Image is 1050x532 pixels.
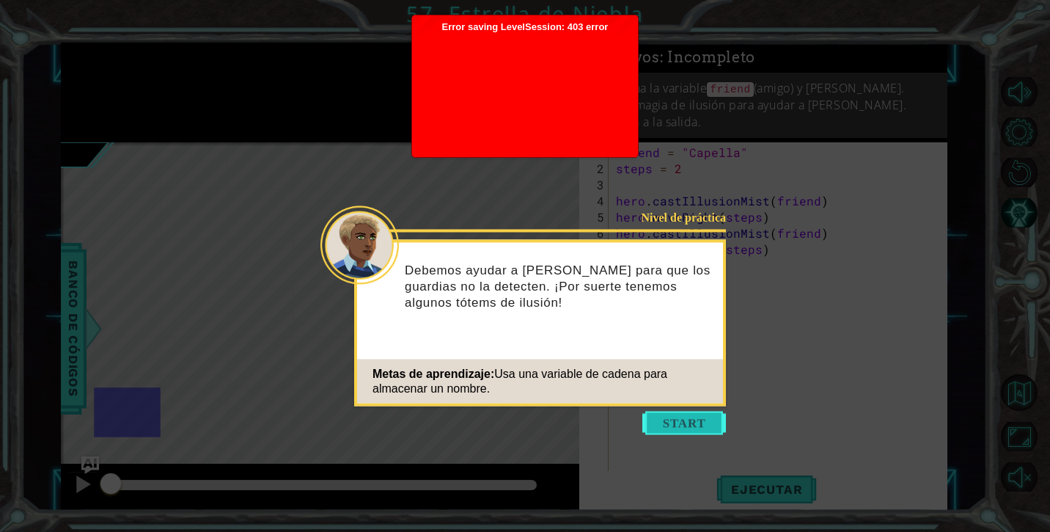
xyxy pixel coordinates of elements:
[633,210,726,225] div: Nivel de práctica
[642,412,726,435] button: Start
[372,368,494,380] span: Metas de aprendizaje:
[372,368,667,395] span: Usa una variable de cadena para almacenar un nombre.
[419,21,631,150] span: Error saving LevelSession: 403 error
[405,262,713,310] p: Debemos ayudar a [PERSON_NAME] para que los guardias no la detecten. ¡Por suerte tenemos algunos ...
